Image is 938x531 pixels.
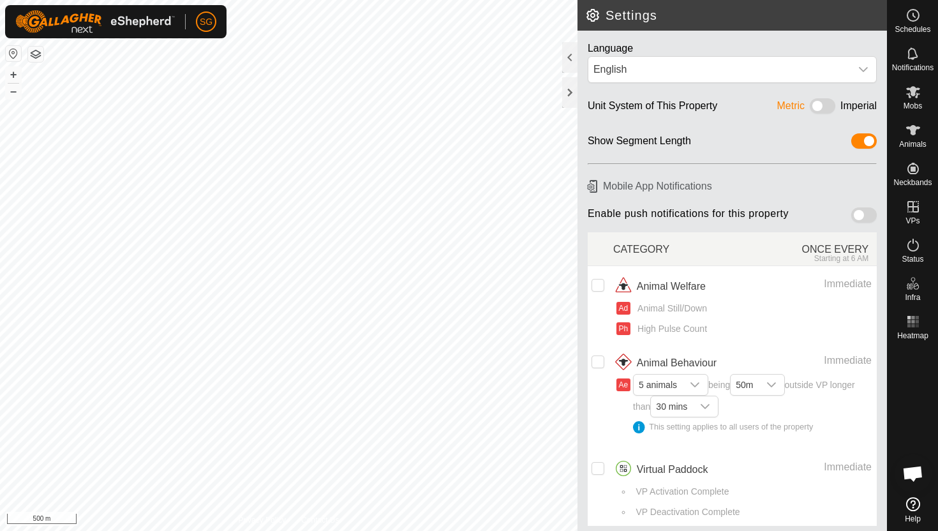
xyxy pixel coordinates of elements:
[238,514,286,526] a: Privacy Policy
[6,46,21,61] button: Reset Map
[651,396,692,417] span: 30 mins
[637,462,708,477] span: Virtual Paddock
[731,375,758,395] span: 50m
[894,454,932,493] div: Open chat
[895,26,930,33] span: Schedules
[637,279,706,294] span: Animal Welfare
[759,375,784,395] div: dropdown trigger
[583,175,882,197] h6: Mobile App Notifications
[682,375,708,395] div: dropdown trigger
[633,380,872,433] span: being outside VP longer than
[899,140,927,148] span: Animals
[613,276,634,297] img: animal welfare icon
[897,332,928,340] span: Heatmap
[632,485,729,498] span: VP Activation Complete
[905,294,920,301] span: Infra
[745,254,868,263] div: Starting at 6 AM
[633,421,872,433] div: This setting applies to all users of the property
[888,492,938,528] a: Help
[588,133,691,153] div: Show Segment Length
[764,460,872,475] div: Immediate
[588,98,717,118] div: Unit System of This Property
[301,514,339,526] a: Contact Us
[637,355,717,371] span: Animal Behaviour
[633,322,707,336] span: High Pulse Count
[6,67,21,82] button: +
[904,102,922,110] span: Mobs
[905,217,919,225] span: VPs
[613,235,745,263] div: CATEGORY
[634,375,682,395] span: 5 animals
[593,62,845,77] div: English
[588,207,789,227] span: Enable push notifications for this property
[893,179,932,186] span: Neckbands
[745,235,877,263] div: ONCE EVERY
[840,98,877,118] div: Imperial
[15,10,175,33] img: Gallagher Logo
[764,276,872,292] div: Immediate
[633,302,707,315] span: Animal Still/Down
[588,41,877,56] div: Language
[6,84,21,99] button: –
[892,64,934,71] span: Notifications
[905,515,921,523] span: Help
[613,353,634,373] img: animal behaviour icon
[851,57,876,82] div: dropdown trigger
[200,15,212,29] span: SG
[777,98,805,118] div: Metric
[692,396,718,417] div: dropdown trigger
[616,378,630,391] button: Ae
[616,322,630,335] button: Ph
[616,302,630,315] button: Ad
[764,353,872,368] div: Immediate
[28,47,43,62] button: Map Layers
[613,460,634,480] img: virtual paddocks icon
[585,8,887,23] h2: Settings
[902,255,923,263] span: Status
[632,505,740,519] span: VP Deactivation Complete
[588,57,851,82] span: English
